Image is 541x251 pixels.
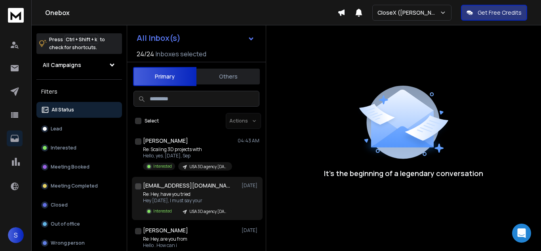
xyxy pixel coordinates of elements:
div: Open Intercom Messenger [512,224,531,243]
p: 04:43 AM [238,138,259,144]
p: Closed [51,202,68,208]
p: Get Free Credits [478,9,522,17]
p: Interested [153,163,172,169]
button: Wrong person [36,235,122,251]
p: It’s the beginning of a legendary conversation [324,168,483,179]
p: Interested [51,145,76,151]
h1: Onebox [45,8,337,17]
p: Meeting Booked [51,164,90,170]
h1: [PERSON_NAME] [143,226,188,234]
button: Primary [133,67,196,86]
p: Hello, yes. [DATE], Sep [143,153,232,159]
p: [DATE] [242,227,259,234]
button: Others [196,68,260,85]
button: Get Free Credits [461,5,527,21]
p: Meeting Completed [51,183,98,189]
span: 24 / 24 [137,49,154,59]
button: S [8,227,24,243]
h1: [EMAIL_ADDRESS][DOMAIN_NAME] [143,182,230,190]
p: Re: Hey, are you from [143,236,232,242]
button: Lead [36,121,122,137]
p: Re: Scaling 3D projects with [143,146,232,153]
p: Re: Hey, have you tried [143,191,232,197]
p: Hello . How can i [143,242,232,249]
h3: Inboxes selected [156,49,206,59]
p: USA 3D agency [DATE] [189,164,227,170]
h1: All Inbox(s) [137,34,181,42]
h1: All Campaigns [43,61,81,69]
p: Out of office [51,221,80,227]
p: Interested [153,208,172,214]
label: Select [145,118,159,124]
img: logo [8,8,24,23]
p: Press to check for shortcuts. [49,36,105,52]
button: Out of office [36,216,122,232]
p: CloseX ([PERSON_NAME]) [377,9,440,17]
h1: [PERSON_NAME] [143,137,188,145]
p: [DATE] [242,182,259,189]
p: Lead [51,126,62,132]
p: Hey [DATE], I must say your [143,197,232,204]
p: All Status [51,107,74,113]
span: Ctrl + Shift + k [65,35,98,44]
p: Wrong person [51,240,85,246]
button: Meeting Completed [36,178,122,194]
button: Closed [36,197,122,213]
button: All Status [36,102,122,118]
button: Interested [36,140,122,156]
button: All Campaigns [36,57,122,73]
button: All Inbox(s) [130,30,261,46]
p: USA 3D agency [DATE] [189,209,227,215]
h3: Filters [36,86,122,97]
button: Meeting Booked [36,159,122,175]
